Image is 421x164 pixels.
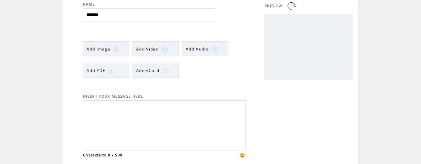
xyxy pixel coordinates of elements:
span: Add Video [136,46,159,52]
img: plus.png [162,46,168,52]
span: PREVIEW [265,4,282,8]
a: Add Image [83,41,129,56]
img: plus.png [212,46,218,52]
a: Add PDF [83,63,129,78]
span: INSERT YOUR MESSAGE HERE [83,94,143,99]
span: Characters: 0 / 500 [83,153,122,157]
span: Add PDF [87,68,105,73]
img: plus.png [114,46,120,52]
img: plus.png [108,68,114,74]
a: Add Audio [182,41,228,56]
a: Add vCard [133,63,179,78]
span: Add Image [87,46,110,52]
span: 😀 [240,152,246,158]
span: Add Audio [186,46,209,52]
img: plus.png [163,68,169,74]
a: Add Video [133,41,179,56]
span: NAME [83,2,95,7]
span: Add vCard [136,68,159,73]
